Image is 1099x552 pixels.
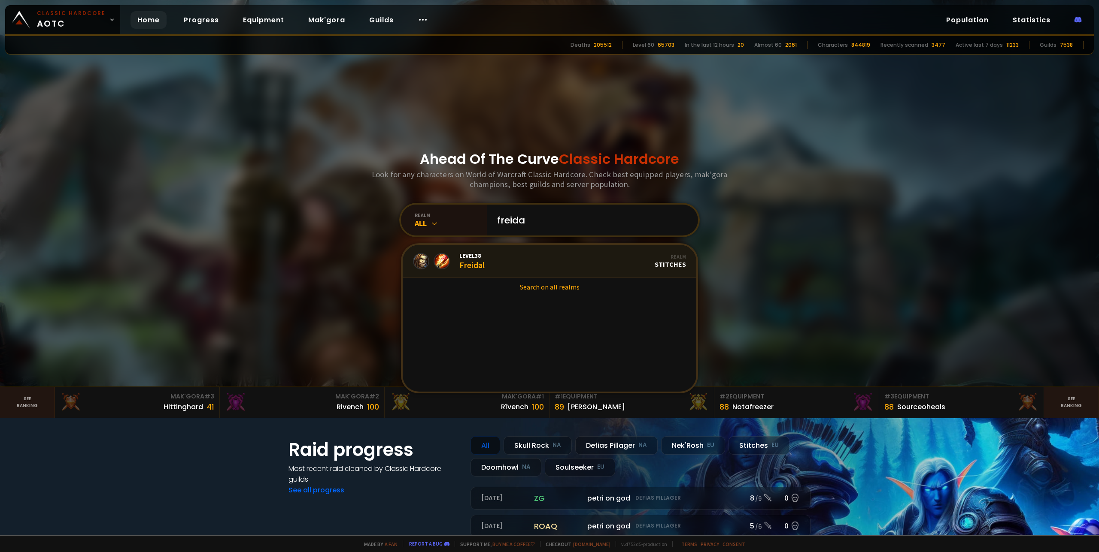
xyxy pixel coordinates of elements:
a: Terms [681,541,697,547]
a: Mak'gora [301,11,352,29]
span: # 3 [884,392,894,401]
div: 65703 [658,41,674,49]
span: Classic Hardcore [559,149,679,169]
div: All [415,218,487,228]
a: Home [131,11,167,29]
div: 3477 [932,41,945,49]
div: Recently scanned [880,41,928,49]
div: Hittinghard [164,401,203,412]
div: In the last 12 hours [685,41,734,49]
div: 11233 [1006,41,1019,49]
div: Soulseeker [545,458,615,477]
a: [DOMAIN_NAME] [573,541,610,547]
div: 2061 [785,41,797,49]
div: Mak'Gora [390,392,544,401]
div: Equipment [884,392,1038,401]
small: EU [597,463,604,471]
div: Mak'Gora [225,392,379,401]
a: Classic HardcoreAOTC [5,5,120,34]
div: 7538 [1060,41,1073,49]
span: # 1 [536,392,544,401]
div: 41 [206,401,214,413]
span: AOTC [37,9,106,30]
div: Rivench [337,401,364,412]
a: Seeranking [1044,387,1099,418]
div: Rîvench [501,401,528,412]
div: 88 [884,401,894,413]
div: All [471,436,500,455]
div: 100 [532,401,544,413]
div: Equipment [720,392,874,401]
div: 89 [555,401,564,413]
small: NA [638,441,647,449]
div: 20 [738,41,744,49]
div: 88 [720,401,729,413]
span: Checkout [540,541,610,547]
h3: Look for any characters on World of Warcraft Classic Hardcore. Check best equipped players, mak'g... [368,169,731,189]
a: Progress [177,11,226,29]
div: Freidal [459,252,485,270]
div: Nek'Rosh [661,436,725,455]
span: # 2 [720,392,729,401]
h1: Ahead Of The Curve [420,149,679,169]
small: EU [707,441,714,449]
div: Stitches [655,253,686,268]
div: 205512 [594,41,612,49]
input: Search a character... [492,205,688,235]
div: Level 60 [633,41,654,49]
small: NA [553,441,561,449]
a: Mak'Gora#1Rîvench100 [385,387,549,418]
small: NA [522,463,531,471]
a: [DATE]zgpetri on godDefias Pillager8 /90 [471,487,811,510]
span: # 3 [204,392,214,401]
div: Active last 7 days [956,41,1003,49]
a: #1Equipment89[PERSON_NAME] [549,387,714,418]
a: See all progress [288,485,344,495]
div: Defias Pillager [575,436,658,455]
a: Mak'Gora#2Rivench100 [220,387,385,418]
span: v. d752d5 - production [616,541,667,547]
div: [PERSON_NAME] [568,401,625,412]
span: Level 38 [459,252,485,259]
a: [DATE]roaqpetri on godDefias Pillager5 /60 [471,515,811,537]
div: Almost 60 [754,41,782,49]
a: Mak'Gora#3Hittinghard41 [55,387,220,418]
div: Guilds [1040,41,1056,49]
span: Made by [359,541,398,547]
a: #3Equipment88Sourceoheals [879,387,1044,418]
span: Support me, [455,541,535,547]
div: Skull Rock [504,436,572,455]
h1: Raid progress [288,436,460,463]
a: Consent [723,541,745,547]
a: Equipment [236,11,291,29]
div: 100 [367,401,379,413]
div: Deaths [571,41,590,49]
div: Stitches [729,436,789,455]
div: Doomhowl [471,458,541,477]
div: Characters [818,41,848,49]
a: Search on all realms [403,278,696,296]
a: Report a bug [409,540,443,547]
div: Notafreezer [732,401,774,412]
a: Guilds [362,11,401,29]
a: Buy me a coffee [492,541,535,547]
a: Population [939,11,996,29]
span: # 2 [369,392,379,401]
a: #2Equipment88Notafreezer [714,387,879,418]
a: a fan [385,541,398,547]
div: Realm [655,253,686,260]
span: # 1 [555,392,563,401]
div: realm [415,212,487,218]
div: Equipment [555,392,709,401]
div: 844819 [851,41,870,49]
h4: Most recent raid cleaned by Classic Hardcore guilds [288,463,460,485]
small: EU [771,441,779,449]
div: Sourceoheals [897,401,945,412]
a: Statistics [1006,11,1057,29]
div: Mak'Gora [60,392,214,401]
small: Classic Hardcore [37,9,106,17]
a: Privacy [701,541,719,547]
a: Level38FreidalRealmStitches [403,245,696,278]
